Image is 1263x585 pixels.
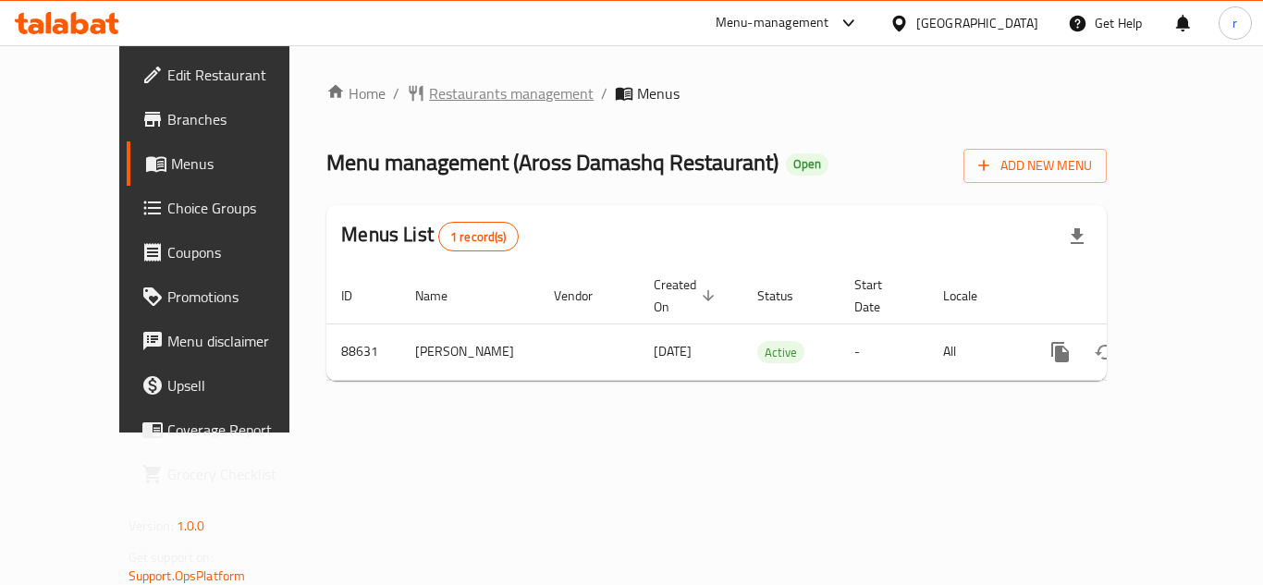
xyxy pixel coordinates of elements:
[127,141,330,186] a: Menus
[177,514,205,538] span: 1.0.0
[127,319,330,363] a: Menu disclaimer
[943,285,1001,307] span: Locale
[415,285,472,307] span: Name
[326,323,400,380] td: 88631
[854,274,906,318] span: Start Date
[1083,330,1127,374] button: Change Status
[167,197,315,219] span: Choice Groups
[167,64,315,86] span: Edit Restaurant
[167,286,315,308] span: Promotions
[393,82,399,104] li: /
[716,12,829,34] div: Menu-management
[127,408,330,452] a: Coverage Report
[1024,268,1231,324] th: Actions
[928,323,1024,380] td: All
[439,228,518,246] span: 1 record(s)
[916,13,1038,33] div: [GEOGRAPHIC_DATA]
[129,514,174,538] span: Version:
[757,285,817,307] span: Status
[341,221,518,251] h2: Menus List
[167,330,315,352] span: Menu disclaimer
[326,268,1231,381] table: enhanced table
[1055,214,1099,259] div: Export file
[326,82,386,104] a: Home
[127,452,330,496] a: Grocery Checklist
[1038,330,1083,374] button: more
[167,419,315,441] span: Coverage Report
[963,149,1107,183] button: Add New Menu
[127,186,330,230] a: Choice Groups
[129,545,214,569] span: Get support on:
[840,323,928,380] td: -
[637,82,680,104] span: Menus
[171,152,315,175] span: Menus
[167,241,315,263] span: Coupons
[127,274,330,319] a: Promotions
[341,285,376,307] span: ID
[757,341,804,363] div: Active
[167,463,315,485] span: Grocery Checklist
[326,141,779,183] span: Menu management ( Aross Damashq Restaurant )
[167,374,315,396] span: Upsell
[127,230,330,274] a: Coupons
[407,82,594,104] a: Restaurants management
[554,285,617,307] span: Vendor
[400,323,539,380] td: [PERSON_NAME]
[1232,13,1237,33] span: r
[127,97,330,141] a: Branches
[978,154,1092,177] span: Add New Menu
[786,156,828,172] span: Open
[654,339,692,363] span: [DATE]
[429,82,594,104] span: Restaurants management
[757,342,804,363] span: Active
[167,108,315,130] span: Branches
[654,274,720,318] span: Created On
[601,82,607,104] li: /
[127,53,330,97] a: Edit Restaurant
[127,363,330,408] a: Upsell
[438,222,519,251] div: Total records count
[326,82,1107,104] nav: breadcrumb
